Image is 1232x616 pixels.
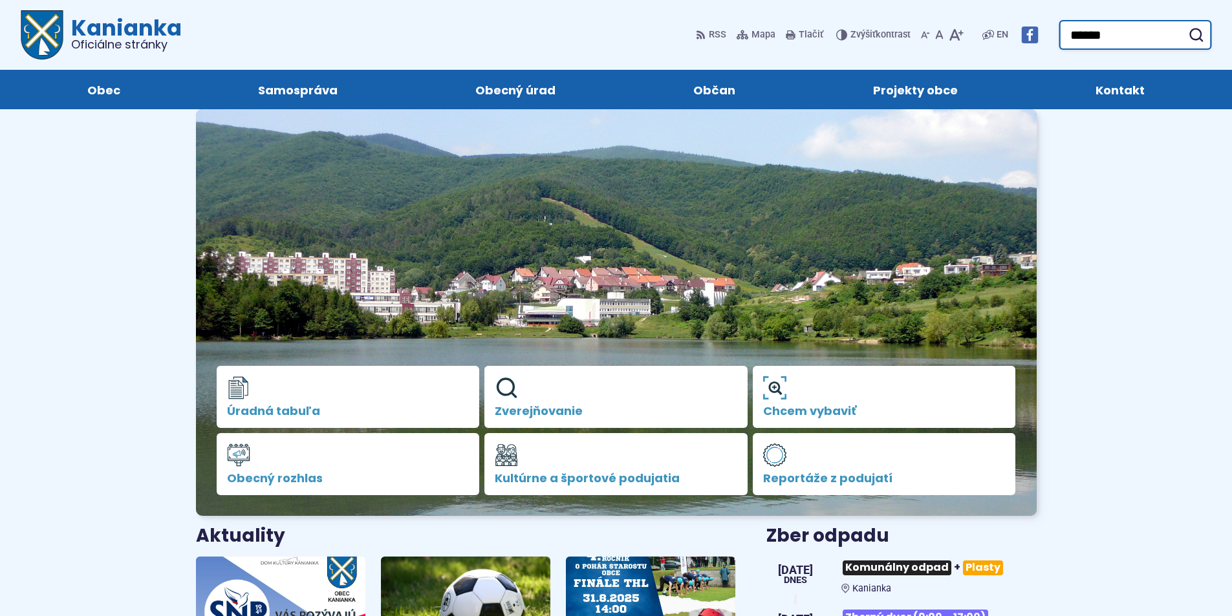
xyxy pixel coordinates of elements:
[850,30,911,41] span: kontrast
[696,21,729,48] a: RSS
[419,70,611,109] a: Obecný úrad
[997,27,1008,43] span: EN
[63,17,182,50] h1: Kanianka
[31,70,176,109] a: Obec
[495,472,737,485] span: Kultúrne a športové podujatia
[933,21,946,48] button: Nastaviť pôvodnú veľkosť písma
[763,405,1006,418] span: Chcem vybaviť
[918,21,933,48] button: Zmenšiť veľkosť písma
[963,560,1003,575] span: Plasty
[783,21,826,48] button: Tlačiť
[753,433,1016,495] a: Reportáže z podujatí
[709,27,726,43] span: RSS
[21,10,63,59] img: Prejsť na domovskú stránku
[836,21,913,48] button: Zvýšiťkontrast
[852,583,891,594] span: Kanianka
[946,21,966,48] button: Zväčšiť veľkosť písma
[484,433,748,495] a: Kultúrne a športové podujatia
[21,10,182,59] a: Logo Kanianka, prejsť na domovskú stránku.
[778,576,813,585] span: Dnes
[227,405,470,418] span: Úradná tabuľa
[850,29,876,40] span: Zvýšiť
[766,526,1036,546] h3: Zber odpadu
[475,70,556,109] span: Obecný úrad
[693,70,735,109] span: Občan
[873,70,958,109] span: Projekty obce
[763,472,1006,485] span: Reportáže z podujatí
[87,70,120,109] span: Obec
[217,433,480,495] a: Obecný rozhlas
[202,70,393,109] a: Samospráva
[841,555,1036,580] h3: +
[638,70,792,109] a: Občan
[799,30,823,41] span: Tlačiť
[258,70,338,109] span: Samospráva
[227,472,470,485] span: Obecný rozhlas
[1021,27,1038,43] img: Prejsť na Facebook stránku
[751,27,775,43] span: Mapa
[778,564,813,576] span: [DATE]
[495,405,737,418] span: Zverejňovanie
[817,70,1014,109] a: Projekty obce
[994,27,1011,43] a: EN
[734,21,778,48] a: Mapa
[1096,70,1145,109] span: Kontakt
[766,555,1036,594] a: Komunálny odpad+Plasty Kanianka [DATE] Dnes
[843,560,951,575] span: Komunálny odpad
[753,366,1016,428] a: Chcem vybaviť
[196,526,285,546] h3: Aktuality
[1040,70,1201,109] a: Kontakt
[484,366,748,428] a: Zverejňovanie
[217,366,480,428] a: Úradná tabuľa
[71,39,182,50] span: Oficiálne stránky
